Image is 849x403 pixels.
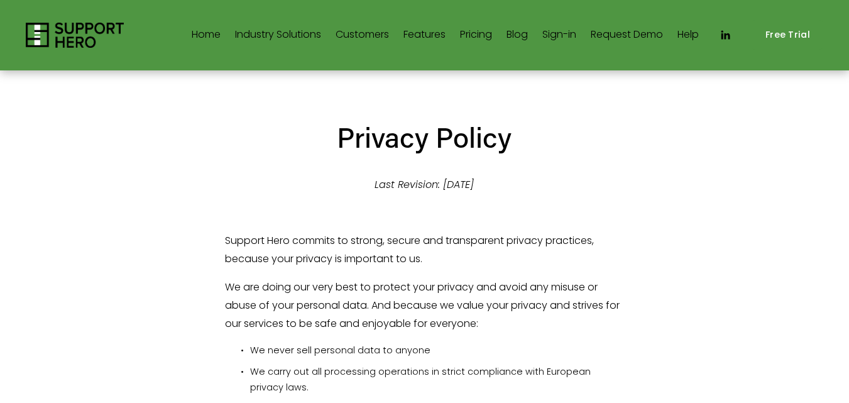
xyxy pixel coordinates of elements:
a: Sign-in [542,25,576,45]
span: Industry Solutions [235,26,321,44]
em: Last Revision: [DATE] [375,177,474,192]
h2: Privacy Policy [225,119,624,156]
a: Customers [336,25,389,45]
a: Features [403,25,446,45]
p: We carry out all processing operations in strict compliance with European privacy laws. [250,364,624,397]
a: Help [677,25,699,45]
img: Support Hero [26,23,124,48]
a: Free Trial [752,20,823,50]
p: Support Hero commits to strong, secure and transparent privacy practices, because your privacy is... [225,232,624,268]
p: We never sell personal data to anyone [250,343,624,359]
a: Home [192,25,221,45]
a: folder dropdown [235,25,321,45]
a: LinkedIn [719,29,731,41]
p: We are doing our very best to protect your privacy and avoid any misuse or abuse of your personal... [225,279,624,333]
a: Pricing [460,25,492,45]
a: Blog [507,25,528,45]
a: Request Demo [591,25,663,45]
